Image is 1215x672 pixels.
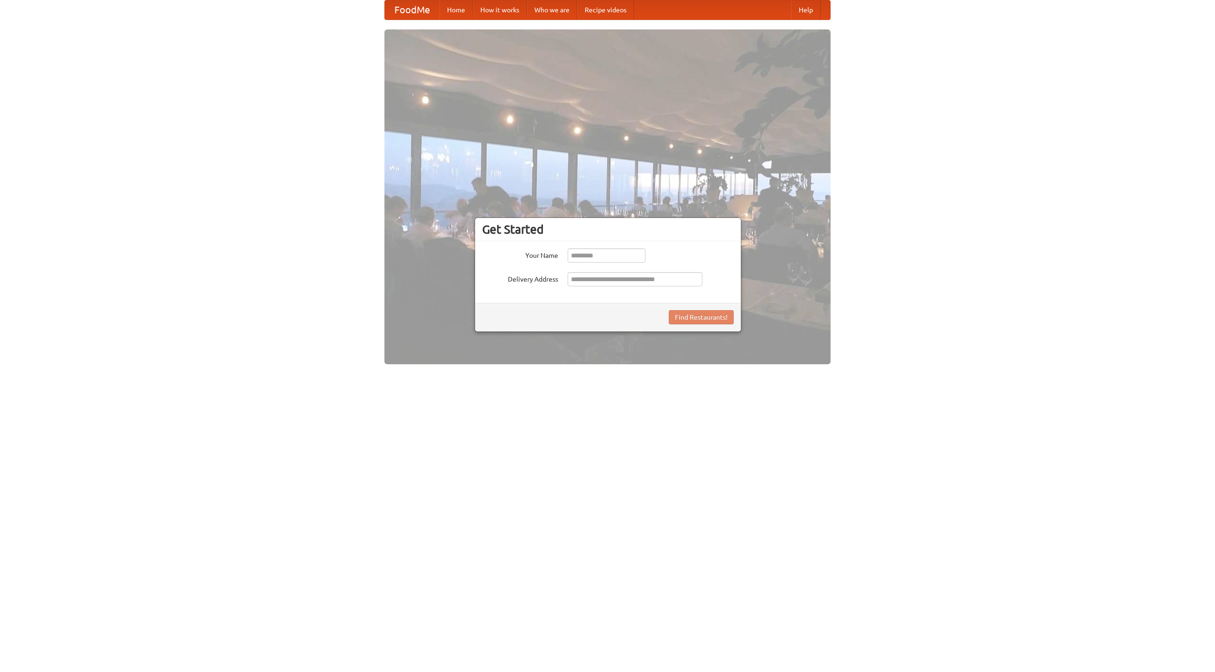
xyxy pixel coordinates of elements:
a: Who we are [527,0,577,19]
a: Home [439,0,473,19]
a: Recipe videos [577,0,634,19]
label: Your Name [482,248,558,260]
label: Delivery Address [482,272,558,284]
a: Help [791,0,821,19]
a: How it works [473,0,527,19]
h3: Get Started [482,222,734,237]
a: FoodMe [385,0,439,19]
button: Find Restaurants! [669,310,734,324]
